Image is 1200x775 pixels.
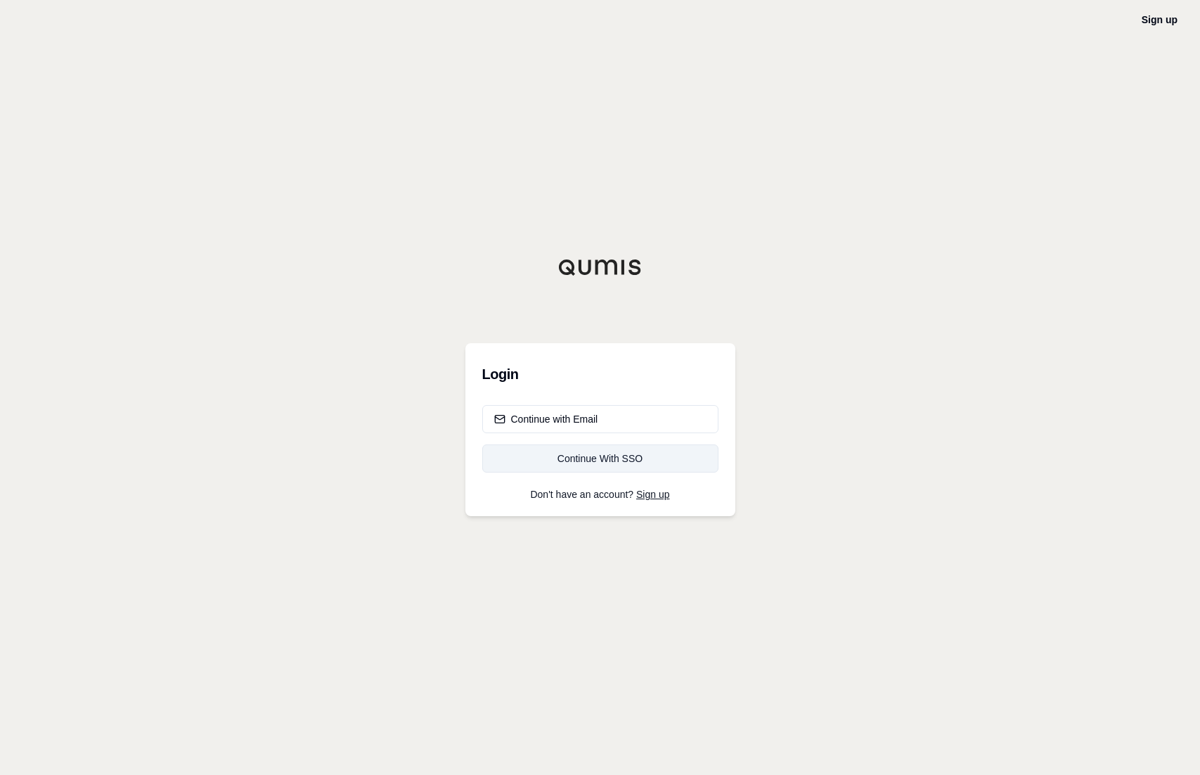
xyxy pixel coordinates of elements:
p: Don't have an account? [482,489,718,499]
div: Continue With SSO [494,451,707,466]
a: Sign up [1142,14,1178,25]
a: Continue With SSO [482,444,718,473]
button: Continue with Email [482,405,718,433]
img: Qumis [558,259,643,276]
h3: Login [482,360,718,388]
div: Continue with Email [494,412,598,426]
a: Sign up [636,489,669,500]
